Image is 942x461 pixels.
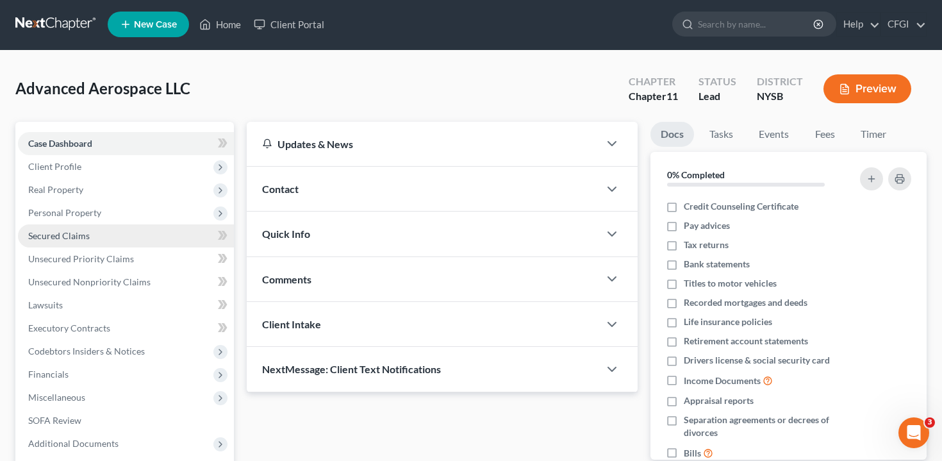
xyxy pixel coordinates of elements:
span: Real Property [28,184,83,195]
div: NYSB [757,89,803,104]
a: Fees [804,122,845,147]
a: Tasks [699,122,743,147]
span: Credit Counseling Certificate [684,200,798,213]
a: Unsecured Priority Claims [18,247,234,271]
a: Events [748,122,799,147]
span: Tax returns [684,239,729,251]
span: Bills [684,447,701,460]
span: NextMessage: Client Text Notifications [262,363,441,375]
span: Advanced Aerospace LLC [15,79,190,97]
div: Chapter [629,74,678,89]
span: Miscellaneous [28,392,85,403]
span: Comments [262,273,311,285]
button: Preview [823,74,911,103]
span: Executory Contracts [28,323,110,333]
a: Home [193,13,247,36]
iframe: Intercom live chat [898,417,929,448]
div: Lead [698,89,736,104]
a: CFGI [881,13,926,36]
span: Personal Property [28,207,101,218]
span: SOFA Review [28,415,81,426]
a: Help [837,13,880,36]
span: Financials [28,369,69,380]
span: Contact [262,183,299,195]
a: SOFA Review [18,409,234,432]
a: Case Dashboard [18,132,234,155]
span: Client Intake [262,318,321,330]
div: District [757,74,803,89]
div: Status [698,74,736,89]
span: Client Profile [28,161,81,172]
span: Titles to motor vehicles [684,277,777,290]
span: Codebtors Insiders & Notices [28,346,145,356]
span: New Case [134,20,177,29]
span: Life insurance policies [684,315,772,328]
span: Retirement account statements [684,335,808,348]
a: Client Portal [247,13,331,36]
input: Search by name... [698,12,815,36]
span: Separation agreements or decrees of divorces [684,414,847,439]
span: Recorded mortgages and deeds [684,296,807,309]
a: Docs [650,122,694,147]
span: Pay advices [684,219,730,232]
span: Appraisal reports [684,394,754,407]
a: Executory Contracts [18,317,234,340]
span: Drivers license & social security card [684,354,830,367]
div: Chapter [629,89,678,104]
strong: 0% Completed [667,169,725,180]
a: Secured Claims [18,224,234,247]
span: Case Dashboard [28,138,92,149]
span: Bank statements [684,258,750,271]
span: Lawsuits [28,299,63,310]
span: Additional Documents [28,438,119,449]
span: Income Documents [684,374,761,387]
a: Lawsuits [18,294,234,317]
span: 3 [925,417,935,428]
a: Unsecured Nonpriority Claims [18,271,234,294]
span: Quick Info [262,228,310,240]
span: Secured Claims [28,230,90,241]
div: Updates & News [262,137,584,151]
span: 11 [666,90,678,102]
span: Unsecured Priority Claims [28,253,134,264]
a: Timer [850,122,897,147]
span: Unsecured Nonpriority Claims [28,276,151,287]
